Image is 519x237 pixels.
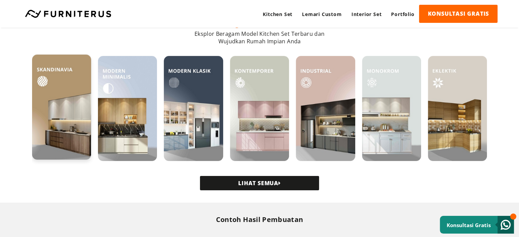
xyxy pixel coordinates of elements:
[447,222,491,228] small: Konsultasi Gratis
[49,215,471,224] h2: Contoh Hasil Pembuatan
[230,56,289,161] img: 4.Kontemporer-1.jpg
[440,216,514,234] a: Konsultasi Gratis
[296,56,355,161] img: 5.Industrial-1.jpg
[362,56,421,161] img: 6.Monokrom-1.jpg
[386,5,419,24] a: Portfolio
[428,56,487,161] img: EKLEKTIK.jpg
[347,5,387,24] a: Interior Set
[297,5,346,24] a: Lemari Custom
[32,30,487,45] p: Eksplor Beragam Model Kitchen Set Terbaru dan Wujudkan Rumah Impian Anda
[164,56,223,161] img: 3.Klasik-1.jpg
[200,176,319,190] a: LIHAT SEMUA
[419,5,498,23] a: KONSULTASI GRATIS
[258,5,297,24] a: Kitchen Set
[32,55,91,160] img: 1.Skandinavia-1.jpg
[98,56,157,161] img: 2.Modern-Minimalis-1.jpg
